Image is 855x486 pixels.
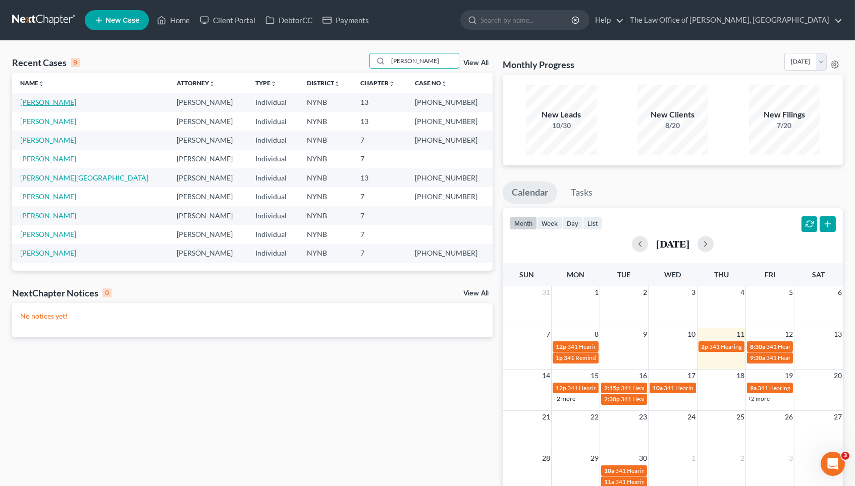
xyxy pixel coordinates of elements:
[653,384,663,392] span: 10a
[169,244,247,263] td: [PERSON_NAME]
[567,343,658,350] span: 341 Hearing for [PERSON_NAME]
[169,187,247,206] td: [PERSON_NAME]
[691,452,697,464] span: 1
[177,79,215,87] a: Attorneyunfold_more
[739,452,745,464] span: 2
[590,411,600,423] span: 22
[352,168,407,187] td: 13
[664,270,681,279] span: Wed
[837,286,843,298] span: 6
[247,168,299,187] td: Individual
[169,206,247,225] td: [PERSON_NAME]
[503,181,557,204] a: Calendar
[352,244,407,263] td: 7
[621,384,788,392] span: 341 Hearing for [GEOGRAPHIC_DATA], [GEOGRAPHIC_DATA]
[656,238,689,249] h2: [DATE]
[812,270,825,279] span: Sat
[564,354,659,361] span: 341 Reminder for [PERSON_NAME]
[788,452,794,464] span: 3
[12,56,80,69] div: Recent Cases
[407,112,492,131] td: [PHONE_NUMBER]
[735,411,745,423] span: 25
[687,370,697,382] span: 17
[749,120,820,131] div: 7/20
[407,93,492,111] td: [PHONE_NUMBER]
[71,58,80,67] div: 9
[299,206,352,225] td: NYNB
[642,328,648,340] span: 9
[621,395,711,403] span: 341 Hearing for [PERSON_NAME]
[747,395,770,402] a: +2 more
[594,328,600,340] span: 8
[299,225,352,244] td: NYNB
[407,187,492,206] td: [PHONE_NUMBER]
[714,270,729,279] span: Thu
[545,328,551,340] span: 7
[541,411,551,423] span: 21
[299,131,352,149] td: NYNB
[833,370,843,382] span: 20
[749,109,820,120] div: New Filings
[20,117,76,126] a: [PERSON_NAME]
[20,79,44,87] a: Nameunfold_more
[388,53,459,68] input: Search by name...
[710,343,800,350] span: 341 Hearing for [PERSON_NAME]
[407,168,492,187] td: [PHONE_NUMBER]
[105,17,139,24] span: New Case
[637,109,708,120] div: New Clients
[604,478,614,485] span: 11a
[463,59,489,67] a: View All
[841,452,849,460] span: 3
[537,216,562,230] button: week
[334,81,340,87] i: unfold_more
[102,288,112,297] div: 0
[299,168,352,187] td: NYNB
[618,270,631,279] span: Tue
[526,120,597,131] div: 10/30
[299,244,352,263] td: NYNB
[360,79,395,87] a: Chapterunfold_more
[735,370,745,382] span: 18
[519,270,534,279] span: Sun
[750,343,765,350] span: 8:30a
[209,81,215,87] i: unfold_more
[480,11,573,29] input: Search by name...
[784,328,794,340] span: 12
[833,411,843,423] span: 27
[510,216,537,230] button: month
[20,154,76,163] a: [PERSON_NAME]
[20,173,148,182] a: [PERSON_NAME][GEOGRAPHIC_DATA]
[20,230,76,238] a: [PERSON_NAME]
[758,384,848,392] span: 341 Hearing for [PERSON_NAME]
[12,287,112,299] div: NextChapter Notices
[821,452,845,476] iframe: Intercom live chat
[750,384,757,392] span: 9a
[687,411,697,423] span: 24
[415,79,447,87] a: Case Nounfold_more
[784,370,794,382] span: 19
[20,311,485,321] p: No notices yet!
[788,286,794,298] span: 5
[567,270,584,279] span: Mon
[567,384,681,392] span: 341 Hearing for [PERSON_NAME], Essence
[389,81,395,87] i: unfold_more
[503,58,574,71] h3: Monthly Progress
[38,81,44,87] i: unfold_more
[352,225,407,244] td: 7
[352,150,407,168] td: 7
[604,395,620,403] span: 2:30p
[735,328,745,340] span: 11
[407,244,492,263] td: [PHONE_NUMBER]
[317,11,374,29] a: Payments
[260,11,317,29] a: DebtorCC
[169,112,247,131] td: [PERSON_NAME]
[299,150,352,168] td: NYNB
[195,11,260,29] a: Client Portal
[169,131,247,149] td: [PERSON_NAME]
[739,286,745,298] span: 4
[590,370,600,382] span: 15
[833,328,843,340] span: 13
[750,354,765,361] span: 9:30a
[691,286,697,298] span: 3
[247,187,299,206] td: Individual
